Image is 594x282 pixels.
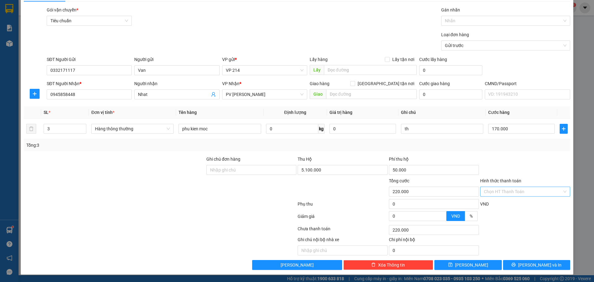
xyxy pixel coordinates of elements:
[211,92,216,97] span: user-add
[419,89,482,99] input: Cước giao hàng
[389,156,479,165] div: Phí thu hộ
[60,23,87,28] span: 21410250757
[297,213,388,224] div: Giảm giá
[47,7,78,12] span: Gói vận chuyển
[448,262,453,267] span: save
[329,110,352,115] span: Giá trị hàng
[30,91,39,96] span: plus
[284,110,306,115] span: Định lượng
[318,124,325,134] span: kg
[21,37,72,42] strong: BIÊN NHẬN GỬI HÀNG HOÁ
[441,7,460,12] label: Gán nhãn
[329,124,396,134] input: 0
[16,10,50,33] strong: CÔNG TY TNHH [GEOGRAPHIC_DATA] 214 QL13 - P.26 - Q.BÌNH THẠNH - TP HCM 1900888606
[326,89,417,99] input: Dọc đường
[560,124,568,134] button: plus
[389,178,409,183] span: Tổng cước
[398,106,486,119] th: Ghi chú
[298,236,388,245] div: Ghi chú nội bộ nhà xe
[26,124,36,134] button: delete
[134,56,219,63] div: Người gửi
[226,90,303,99] span: PV Gia Nghĩa
[401,124,483,134] input: Ghi Chú
[134,80,219,87] div: Người nhận
[560,126,567,131] span: plus
[455,262,488,268] span: [PERSON_NAME]
[298,157,312,162] span: Thu Hộ
[488,110,510,115] span: Cước hàng
[297,225,388,236] div: Chưa thanh toán
[59,28,87,33] span: 11:36:56 [DATE]
[310,65,324,75] span: Lấy
[390,56,417,63] span: Lấy tận nơi
[343,260,433,270] button: deleteXóa Thông tin
[6,43,13,52] span: Nơi gửi:
[226,66,303,75] span: VP 214
[451,214,460,219] span: VND
[480,202,489,206] span: VND
[47,80,132,87] div: SĐT Người Nhận
[21,45,31,48] span: VP 214
[44,110,49,115] span: SL
[281,262,314,268] span: [PERSON_NAME]
[6,14,14,29] img: logo
[62,43,80,47] span: PV Krông Nô
[222,56,307,63] div: VP gửi
[419,65,482,75] input: Cước lấy hàng
[503,260,570,270] button: printer[PERSON_NAME] và In
[441,32,469,37] label: Loại đơn hàng
[179,110,197,115] span: Tên hàng
[179,124,261,134] input: VD: Bàn, Ghế
[206,165,296,175] input: Ghi chú đơn hàng
[252,260,342,270] button: [PERSON_NAME]
[50,16,128,25] span: Tiêu chuẩn
[222,81,239,86] span: VP Nhận
[518,262,562,268] span: [PERSON_NAME] và In
[47,43,57,52] span: Nơi nhận:
[297,201,388,211] div: Phụ thu
[91,110,114,115] span: Đơn vị tính
[298,245,388,255] input: Nhập ghi chú
[206,157,240,162] label: Ghi chú đơn hàng
[485,80,570,87] div: CMND/Passport
[26,142,229,149] div: Tổng: 3
[378,262,405,268] span: Xóa Thông tin
[434,260,501,270] button: save[PERSON_NAME]
[419,57,447,62] label: Cước lấy hàng
[310,57,328,62] span: Lấy hàng
[30,89,40,99] button: plus
[310,81,329,86] span: Giao hàng
[445,41,566,50] span: Gửi trước
[419,81,450,86] label: Cước giao hàng
[470,214,473,219] span: %
[511,262,516,267] span: printer
[310,89,326,99] span: Giao
[47,56,132,63] div: SĐT Người Gửi
[389,236,479,245] div: Chi phí nội bộ
[355,80,417,87] span: [GEOGRAPHIC_DATA] tận nơi
[480,178,521,183] label: Hình thức thanh toán
[371,262,376,267] span: delete
[324,65,417,75] input: Dọc đường
[95,124,170,133] span: Hàng thông thường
